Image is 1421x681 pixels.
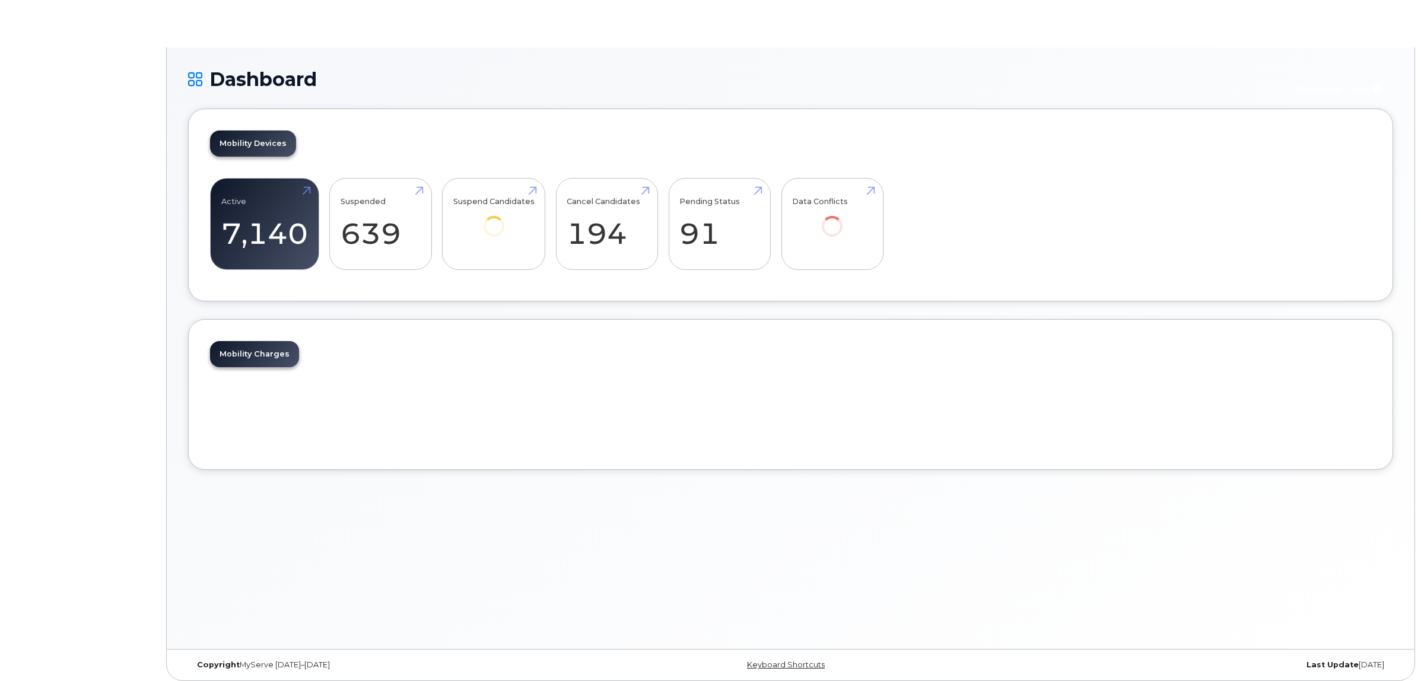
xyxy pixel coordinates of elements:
[221,185,308,263] a: Active 7,140
[1286,78,1393,99] button: Customer Card
[1306,660,1359,669] strong: Last Update
[792,185,872,253] a: Data Conflicts
[210,131,296,157] a: Mobility Devices
[991,660,1393,670] div: [DATE]
[197,660,240,669] strong: Copyright
[679,185,759,263] a: Pending Status 91
[210,341,299,367] a: Mobility Charges
[567,185,647,263] a: Cancel Candidates 194
[341,185,421,263] a: Suspended 639
[188,660,590,670] div: MyServe [DATE]–[DATE]
[188,69,1280,90] h1: Dashboard
[453,185,535,253] a: Suspend Candidates
[747,660,825,669] a: Keyboard Shortcuts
